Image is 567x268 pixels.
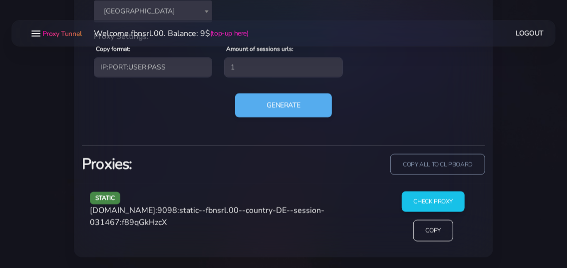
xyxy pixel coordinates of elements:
span: Proxy Tunnel [42,29,82,38]
label: Amount of sessions urls: [226,44,293,53]
span: [DOMAIN_NAME]:9098:static--fbnsrl.00--country-DE--session-031467:f89qGkHzcX [90,205,324,228]
span: Germany [94,0,212,22]
span: Germany [100,4,206,18]
h3: Proxies: [82,154,278,174]
a: Proxy Tunnel [40,25,82,41]
a: Logout [516,24,544,42]
button: Generate [235,93,332,117]
input: Copy [413,220,453,241]
input: copy all to clipboard [390,154,485,175]
a: (top-up here) [210,28,249,38]
input: Check Proxy [402,191,465,212]
iframe: Webchat Widget [519,219,555,255]
label: Copy format: [96,44,130,53]
li: Welcome fbnsrl.00. Balance: 9$ [82,27,249,39]
span: static [90,192,120,204]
